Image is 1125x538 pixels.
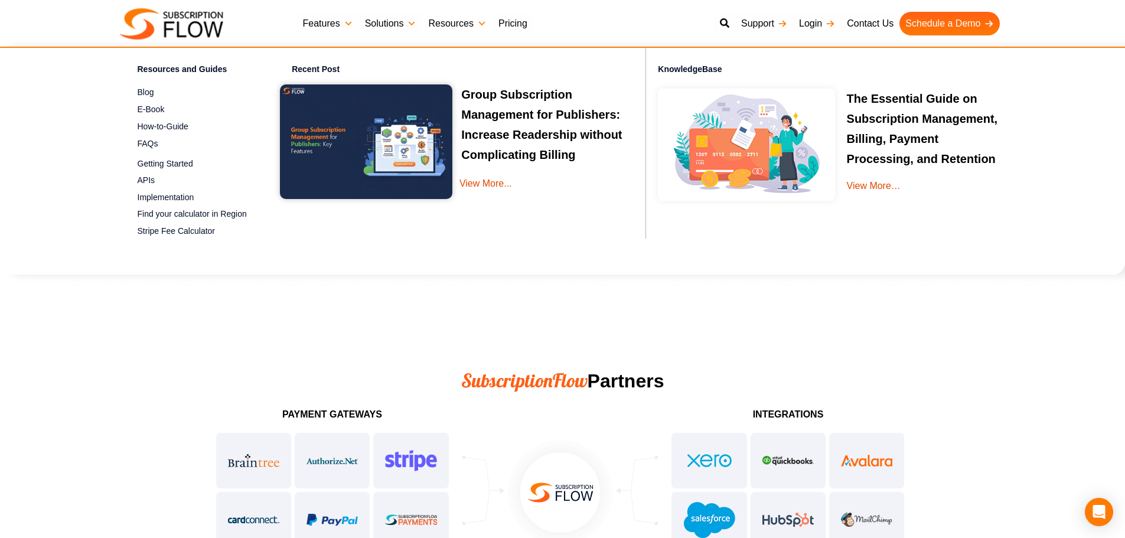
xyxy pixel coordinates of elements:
[735,12,793,35] a: Support
[214,410,451,419] h3: Payment Gateways
[280,84,452,200] img: Group Subscription Management for Publishers
[847,89,1003,169] p: The Essential Guide on Subscription Management, Billing, Payment Processing, and Retention
[359,12,423,35] a: Solutions
[847,181,901,191] a: View More…
[1085,498,1113,526] div: Open Intercom Messenger
[138,191,194,204] span: Implementation
[138,86,154,99] span: Blog
[461,88,622,165] a: Group Subscription Management for Publishers: Increase Readership without Complicating Billing
[138,119,251,133] a: How-to-Guide
[138,120,188,133] span: How-to-Guide
[138,158,193,170] span: Getting Started
[899,12,999,35] a: Schedule a Demo
[138,207,251,221] a: Find your calculator in Region
[297,12,359,35] a: Features
[138,136,251,151] a: FAQs
[138,86,251,100] a: Blog
[292,63,637,80] h4: Recent Post
[138,174,155,187] span: APIs
[422,12,492,35] a: Resources
[138,156,251,171] a: Getting Started
[138,190,251,204] a: Implementation
[138,103,165,116] span: E-Book
[138,224,251,239] a: Stripe Fee Calculator
[268,370,858,392] h2: Partners
[138,138,158,150] span: FAQs
[658,57,1020,83] h4: KnowledgeBase
[493,12,533,35] a: Pricing
[120,8,223,40] img: Subscriptionflow
[138,174,251,188] a: APIs
[138,63,251,80] h4: Resources and Guides
[670,410,906,419] h3: integrations
[652,83,840,207] img: Online-recurring-Billing-software
[793,12,841,35] a: Login
[461,369,588,392] span: SubscriptionFlow
[138,102,251,116] a: E-Book
[459,175,625,209] a: View More...
[841,12,899,35] a: Contact Us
